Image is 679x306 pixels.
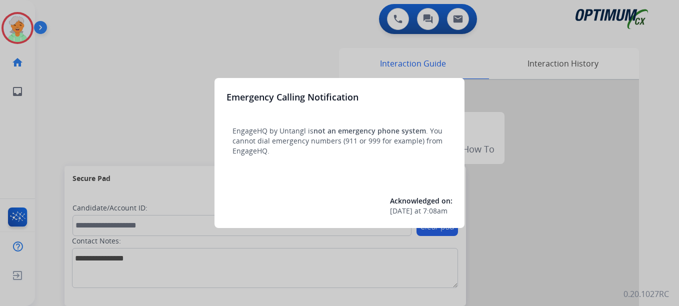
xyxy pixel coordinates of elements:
span: 7:08am [423,206,447,216]
div: at [390,206,452,216]
h3: Emergency Calling Notification [226,90,358,104]
span: [DATE] [390,206,412,216]
p: 0.20.1027RC [623,288,669,300]
p: EngageHQ by Untangl is . You cannot dial emergency numbers (911 or 999 for example) from EngageHQ. [232,126,446,156]
span: Acknowledged on: [390,196,452,205]
span: not an emergency phone system [313,126,426,135]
